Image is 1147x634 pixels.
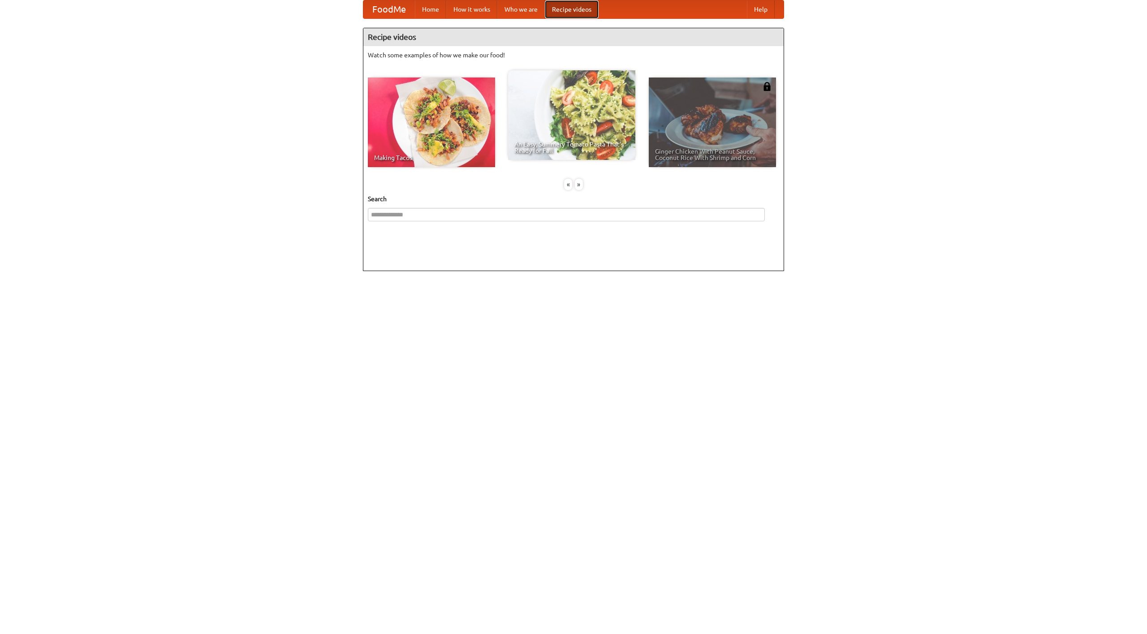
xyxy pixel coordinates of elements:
div: » [575,179,583,190]
a: An Easy, Summery Tomato Pasta That's Ready for Fall [508,70,635,160]
a: Home [415,0,446,18]
a: Who we are [497,0,545,18]
a: Recipe videos [545,0,599,18]
a: Help [747,0,775,18]
div: « [564,179,572,190]
a: FoodMe [363,0,415,18]
span: An Easy, Summery Tomato Pasta That's Ready for Fall [514,141,629,154]
img: 483408.png [763,82,772,91]
h5: Search [368,194,779,203]
h4: Recipe videos [363,28,784,46]
a: How it works [446,0,497,18]
span: Making Tacos [374,155,489,161]
p: Watch some examples of how we make our food! [368,51,779,60]
a: Making Tacos [368,78,495,167]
